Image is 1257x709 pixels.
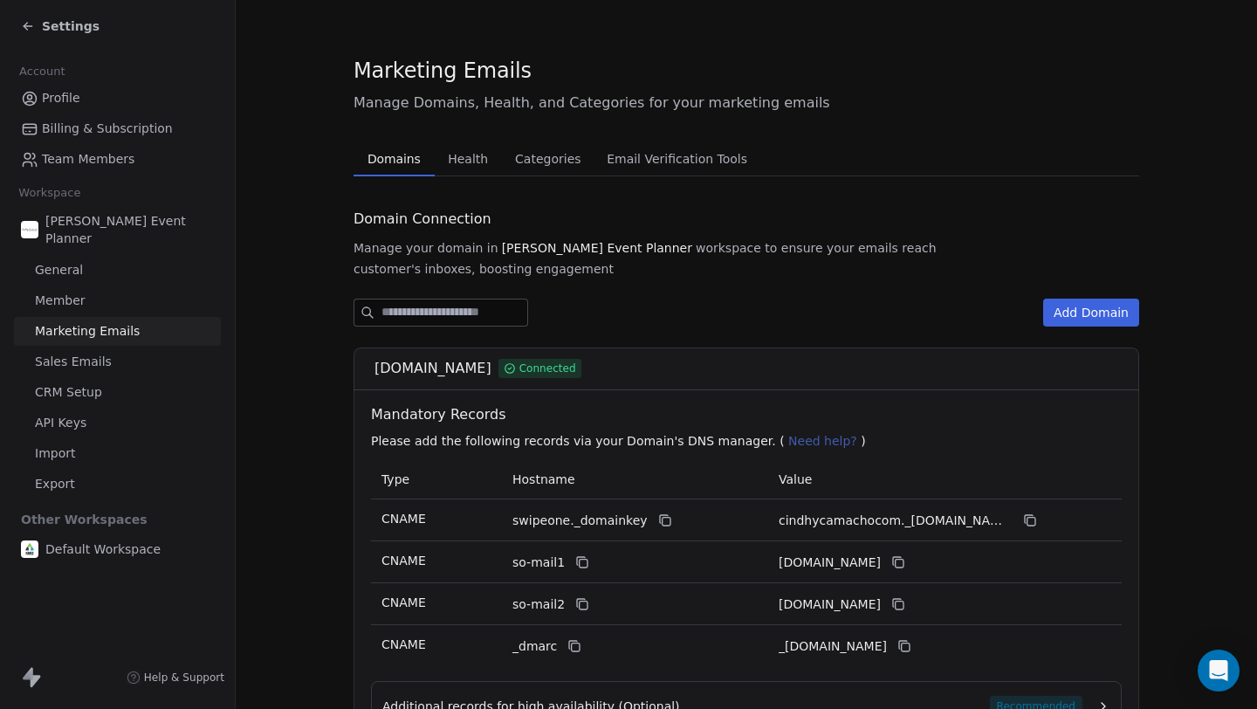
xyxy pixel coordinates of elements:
[381,595,426,609] span: CNAME
[788,434,857,448] span: Need help?
[42,120,173,138] span: Billing & Subscription
[35,322,140,341] span: Marketing Emails
[374,358,491,379] span: [DOMAIN_NAME]
[14,145,221,174] a: Team Members
[600,147,754,171] span: Email Verification Tools
[779,512,1013,530] span: cindhycamachocom._domainkey.swipeone.email
[354,260,614,278] span: customer's inboxes, boosting engagement
[1198,650,1240,692] div: Open Intercom Messenger
[35,261,83,279] span: General
[45,212,214,247] span: [PERSON_NAME] Event Planner
[512,472,575,486] span: Hostname
[14,84,221,113] a: Profile
[35,292,86,310] span: Member
[14,256,221,285] a: General
[11,59,72,85] span: Account
[779,472,812,486] span: Value
[21,540,38,558] img: Ker3%20logo-01%20(1).jpg
[512,554,565,572] span: so-mail1
[371,404,1129,425] span: Mandatory Records
[14,439,221,468] a: Import
[35,444,75,463] span: Import
[512,595,565,614] span: so-mail2
[696,239,937,257] span: workspace to ensure your emails reach
[21,221,38,238] img: CINDHY%20CAMACHO%20event%20planner%20logo-01.jpg
[42,150,134,169] span: Team Members
[49,28,86,42] div: v 4.0.25
[354,239,498,257] span: Manage your domain in
[28,28,42,42] img: logo_orange.svg
[779,595,881,614] span: cindhycamachocom2.swipeone.email
[66,103,156,114] div: Domain Overview
[14,409,221,437] a: API Keys
[35,414,86,432] span: API Keys
[35,383,102,402] span: CRM Setup
[381,471,491,489] p: Type
[35,353,112,371] span: Sales Emails
[508,147,587,171] span: Categories
[193,103,294,114] div: Keywords by Traffic
[519,361,576,376] span: Connected
[512,512,648,530] span: swipeone._domainkey
[1043,299,1139,327] button: Add Domain
[14,348,221,376] a: Sales Emails
[512,637,557,656] span: _dmarc
[45,540,161,558] span: Default Workspace
[35,475,75,493] span: Export
[779,637,887,656] span: _dmarc.swipeone.email
[441,147,495,171] span: Health
[144,671,224,685] span: Help & Support
[779,554,881,572] span: cindhycamachocom1.swipeone.email
[42,89,80,107] span: Profile
[371,432,1129,450] p: Please add the following records via your Domain's DNS manager. ( )
[14,114,221,143] a: Billing & Subscription
[381,554,426,568] span: CNAME
[14,286,221,315] a: Member
[11,180,88,206] span: Workspace
[14,378,221,407] a: CRM Setup
[14,470,221,499] a: Export
[28,45,42,59] img: website_grey.svg
[42,17,100,35] span: Settings
[174,101,188,115] img: tab_keywords_by_traffic_grey.svg
[354,58,532,84] span: Marketing Emails
[502,239,692,257] span: [PERSON_NAME] Event Planner
[381,637,426,651] span: CNAME
[354,209,491,230] span: Domain Connection
[381,512,426,526] span: CNAME
[45,45,192,59] div: Domain: [DOMAIN_NAME]
[21,17,100,35] a: Settings
[47,101,61,115] img: tab_domain_overview_orange.svg
[14,317,221,346] a: Marketing Emails
[14,506,155,533] span: Other Workspaces
[361,147,428,171] span: Domains
[354,93,1139,114] span: Manage Domains, Health, and Categories for your marketing emails
[127,671,224,685] a: Help & Support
